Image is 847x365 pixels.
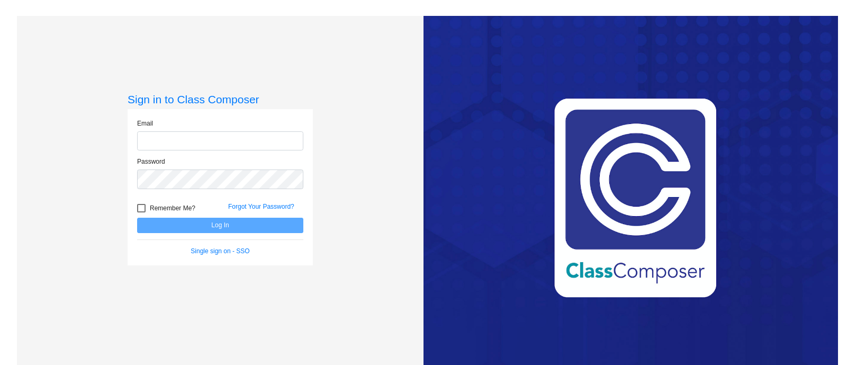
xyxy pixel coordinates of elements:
[150,202,195,215] span: Remember Me?
[137,218,303,233] button: Log In
[137,157,165,166] label: Password
[137,119,153,128] label: Email
[228,203,294,210] a: Forgot Your Password?
[128,93,313,106] h3: Sign in to Class Composer
[191,247,249,255] a: Single sign on - SSO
